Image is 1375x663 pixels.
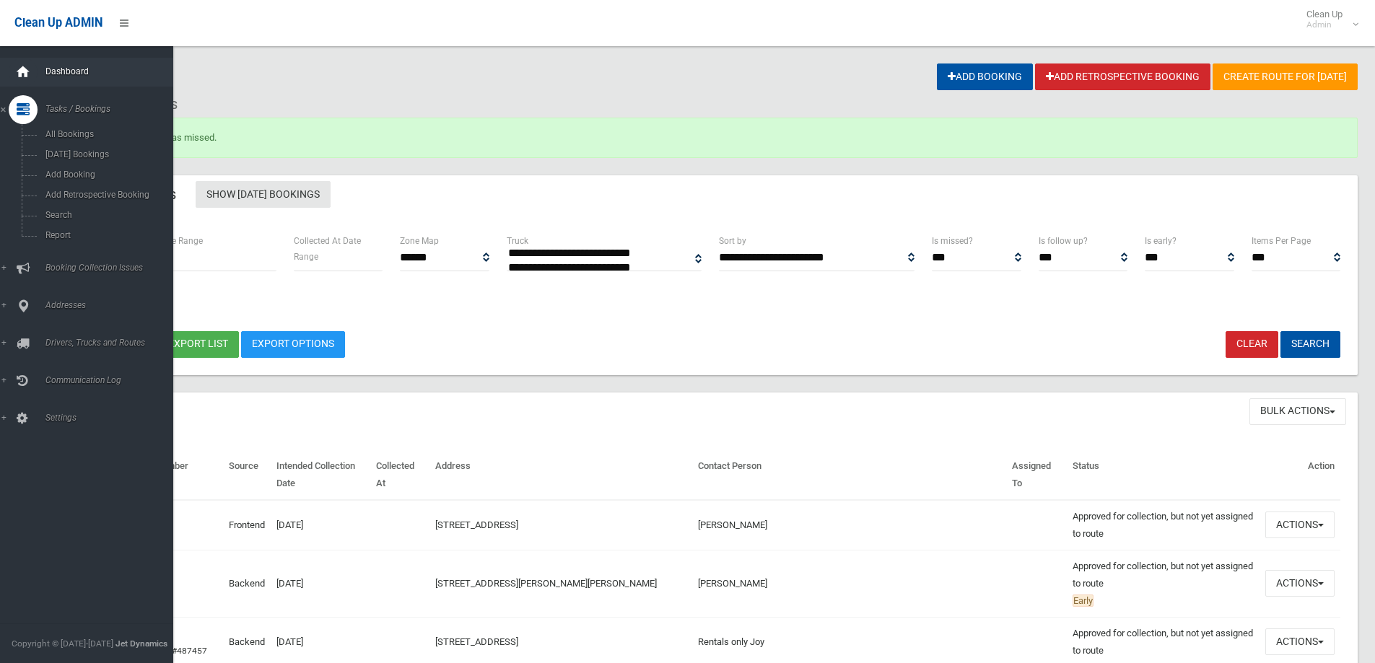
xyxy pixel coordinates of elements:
span: Clean Up ADMIN [14,16,102,30]
span: Dashboard [41,66,184,76]
th: Contact Person [692,450,1006,500]
a: Show [DATE] Bookings [196,181,331,208]
span: Add Retrospective Booking [41,190,172,200]
td: Approved for collection, but not yet assigned to route [1067,550,1260,617]
th: Action [1260,450,1340,500]
th: Address [429,450,692,500]
span: Copyright © [DATE]-[DATE] [12,638,113,649]
th: Status [1067,450,1260,500]
span: Tasks / Bookings [41,104,184,114]
td: Approved for collection, but not yet assigned to route [1067,500,1260,550]
a: [STREET_ADDRESS] [435,519,518,530]
td: Backend [223,550,271,617]
strong: Jet Dynamics [115,638,167,649]
th: Intended Collection Date [271,450,370,500]
small: Admin [1306,19,1343,30]
td: Frontend [223,500,271,550]
span: Report [41,230,172,240]
button: Actions [1265,570,1335,597]
button: Actions [1265,628,1335,655]
label: Truck [507,233,528,249]
span: [DATE] Bookings [41,149,172,159]
button: Bulk Actions [1249,398,1346,425]
button: Actions [1265,511,1335,538]
span: Booking Collection Issues [41,263,184,273]
span: Settings [41,413,184,423]
span: Communication Log [41,375,184,385]
a: [STREET_ADDRESS] [435,636,518,647]
span: Early [1073,594,1094,607]
a: Add Retrospective Booking [1035,63,1210,90]
td: [PERSON_NAME] [692,550,1006,617]
button: Export list [157,331,239,358]
button: Search [1280,331,1340,358]
a: Create route for [DATE] [1213,63,1358,90]
a: Export Options [241,331,345,358]
th: Source [223,450,271,500]
th: Assigned To [1006,450,1067,500]
a: Add Booking [937,63,1033,90]
td: [DATE] [271,500,370,550]
a: #487457 [172,646,207,656]
td: [PERSON_NAME] [692,500,1006,550]
span: Search [41,210,172,220]
span: Clean Up [1299,9,1357,30]
a: [STREET_ADDRESS][PERSON_NAME][PERSON_NAME] [435,578,657,589]
span: Drivers, Trucks and Routes [41,338,184,348]
span: Addresses [41,300,184,310]
span: Add Booking [41,170,172,180]
th: Collected At [370,450,429,500]
td: [DATE] [271,550,370,617]
a: Clear [1226,331,1278,358]
div: Booking marked as missed. [64,118,1358,158]
span: All Bookings [41,129,172,139]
